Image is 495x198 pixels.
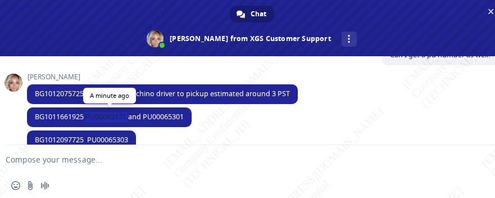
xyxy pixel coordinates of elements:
[35,112,184,121] span: BG1011661925 PU00065171 and PU00065301
[6,155,462,165] textarea: Compose your message...
[11,181,20,190] span: Insert an emoji
[27,73,298,81] span: [PERSON_NAME]
[26,181,35,190] span: Send a file
[35,89,290,98] span: BG1012075725 BG1011661925 chino driver to pickup estimated around 3 PST
[40,181,49,190] span: Audio message
[342,31,357,47] div: More channels
[251,6,266,22] span: Chat
[35,135,128,145] span: BG1012097725 PU00065303
[230,6,274,22] div: Chat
